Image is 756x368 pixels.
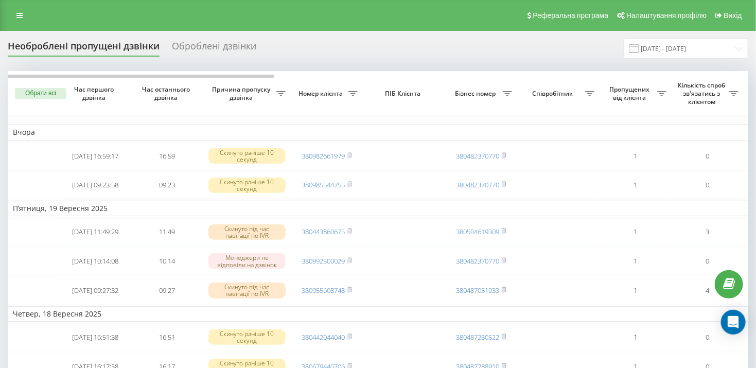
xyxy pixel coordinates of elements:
[302,286,345,295] a: 380955608748
[208,85,276,101] span: Причина пропуску дзвінка
[522,90,585,98] span: Співробітник
[724,11,742,20] span: Вихід
[721,310,746,335] div: Open Intercom Messenger
[59,248,131,275] td: [DATE] 10:14:08
[600,143,672,170] td: 1
[450,90,503,98] span: Бізнес номер
[456,180,499,189] a: 380482370770
[456,151,499,161] a: 380482370770
[626,11,707,20] span: Налаштування профілю
[208,178,286,193] div: Скинуто раніше 10 секунд
[208,224,286,240] div: Скинуто під час навігації по IVR
[456,227,499,236] a: 380504619309
[456,286,499,295] a: 380487051033
[456,332,499,342] a: 380487280522
[59,171,131,199] td: [DATE] 09:23:58
[672,324,744,351] td: 0
[208,148,286,164] div: Скинуто раніше 10 секунд
[59,218,131,246] td: [DATE] 11:49:29
[139,85,195,101] span: Час останнього дзвінка
[672,248,744,275] td: 0
[605,85,657,101] span: Пропущених від клієнта
[302,151,345,161] a: 380982661979
[131,171,203,199] td: 09:23
[372,90,436,98] span: ПІБ Клієнта
[172,41,256,57] div: Оброблені дзвінки
[208,253,286,269] div: Менеджери не відповіли на дзвінок
[59,143,131,170] td: [DATE] 16:59:17
[600,324,672,351] td: 1
[131,277,203,304] td: 09:27
[131,143,203,170] td: 16:59
[600,171,672,199] td: 1
[302,256,345,266] a: 380992500029
[600,218,672,246] td: 1
[677,81,729,106] span: Кількість спроб зв'язатись з клієнтом
[131,324,203,351] td: 16:51
[672,218,744,246] td: 3
[600,277,672,304] td: 1
[131,218,203,246] td: 11:49
[672,171,744,199] td: 0
[15,88,66,99] button: Обрати всі
[67,85,123,101] span: Час першого дзвінка
[59,324,131,351] td: [DATE] 16:51:38
[600,248,672,275] td: 1
[456,256,499,266] a: 380482370770
[208,283,286,298] div: Скинуто під час навігації по IVR
[533,11,609,20] span: Реферальна програма
[208,329,286,345] div: Скинуто раніше 10 секунд
[302,180,345,189] a: 380985544755
[672,277,744,304] td: 4
[8,41,160,57] div: Необроблені пропущені дзвінки
[302,332,345,342] a: 380442044040
[672,143,744,170] td: 0
[296,90,348,98] span: Номер клієнта
[131,248,203,275] td: 10:14
[302,227,345,236] a: 380443860675
[59,277,131,304] td: [DATE] 09:27:32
